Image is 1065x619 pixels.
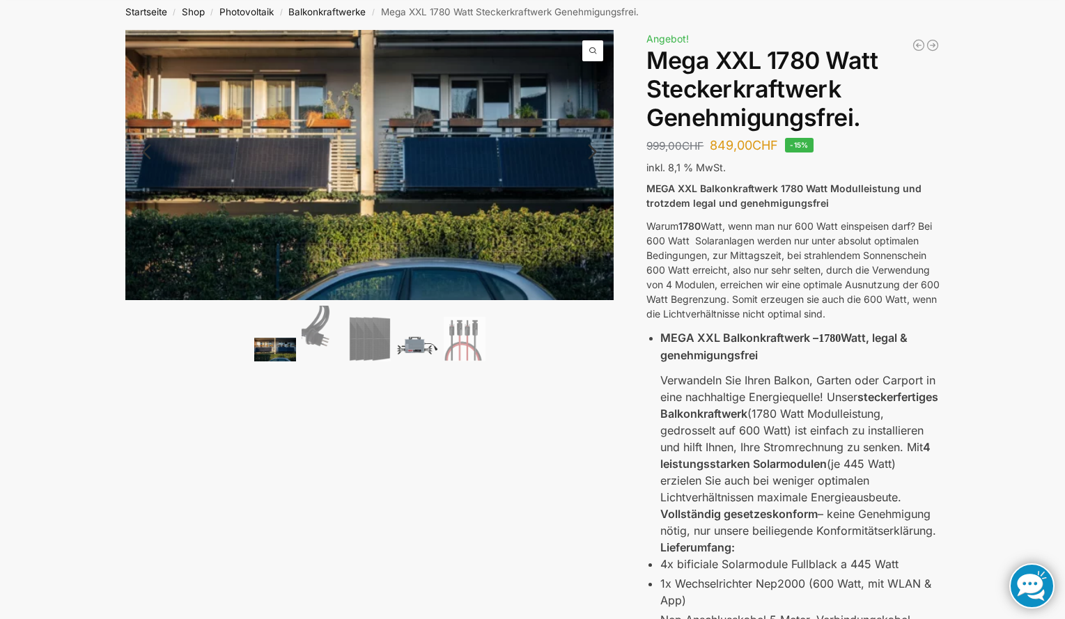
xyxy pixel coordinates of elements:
span: / [167,7,182,18]
bdi: 999,00 [646,139,703,152]
img: 2 Balkonkraftwerke [254,338,296,361]
a: 10 Bificiale Solarmodule 450 Watt Fullblack [912,38,926,52]
a: Photovoltaik [219,6,274,17]
strong: 4 leistungsstarken Solarmodulen [660,440,931,471]
a: Shop [182,6,205,17]
strong: Vollständig gesetzeskonform [660,507,818,521]
img: Nep BDM 2000 gedrosselt auf 600 Watt [396,329,438,361]
strong: 1780 [818,332,841,344]
img: Mega XXL 1780 Watt Steckerkraftwerk Genehmigungsfrei. – Bild 3 [349,317,391,361]
span: CHF [752,138,778,152]
strong: MEGA XXL Balkonkraftwerk – Watt, legal & genehmigungsfrei [660,331,908,362]
strong: Lieferumfang: [660,540,735,554]
p: Verwandeln Sie Ihren Balkon, Garten oder Carport in eine nachhaltige Energiequelle! Unser (1780 W... [660,372,940,506]
span: inkl. 8,1 % MwSt. [646,162,726,173]
strong: MEGA XXL Balkonkraftwerk 1780 Watt Modulleistung und trotzdem legal und genehmigungsfrei [646,182,922,209]
strong: 1780 [678,220,701,232]
span: CHF [682,139,703,152]
span: / [205,7,219,18]
img: Kabel, Stecker und Zubehör für Solaranlagen [444,317,485,361]
p: 1x Wechselrichter Nep2000 (600 Watt, mit WLAN & App) [660,575,940,609]
strong: steckerfertiges Balkonkraftwerk [660,390,938,421]
span: Angebot! [646,33,689,45]
a: Balkonkraftwerk 445/860 Erweiterungsmodul [926,38,940,52]
img: Anschlusskabel-3meter_schweizer-stecker [302,306,343,361]
a: Startseite [125,6,167,17]
span: / [274,7,288,18]
p: Warum Watt, wenn man nur 600 Watt einspeisen darf? Bei 600 Watt Solaranlagen werden nur unter abs... [646,219,940,321]
p: 4x bificiale Solarmodule Fullblack a 445 Watt [660,556,940,572]
span: / [366,7,380,18]
p: – keine Genehmigung nötig, nur unsere beiliegende Konformitätserklärung. [660,506,940,539]
bdi: 849,00 [710,138,778,152]
span: -15% [785,138,814,152]
h1: Mega XXL 1780 Watt Steckerkraftwerk Genehmigungsfrei. [646,47,940,132]
a: Balkonkraftwerke [288,6,366,17]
